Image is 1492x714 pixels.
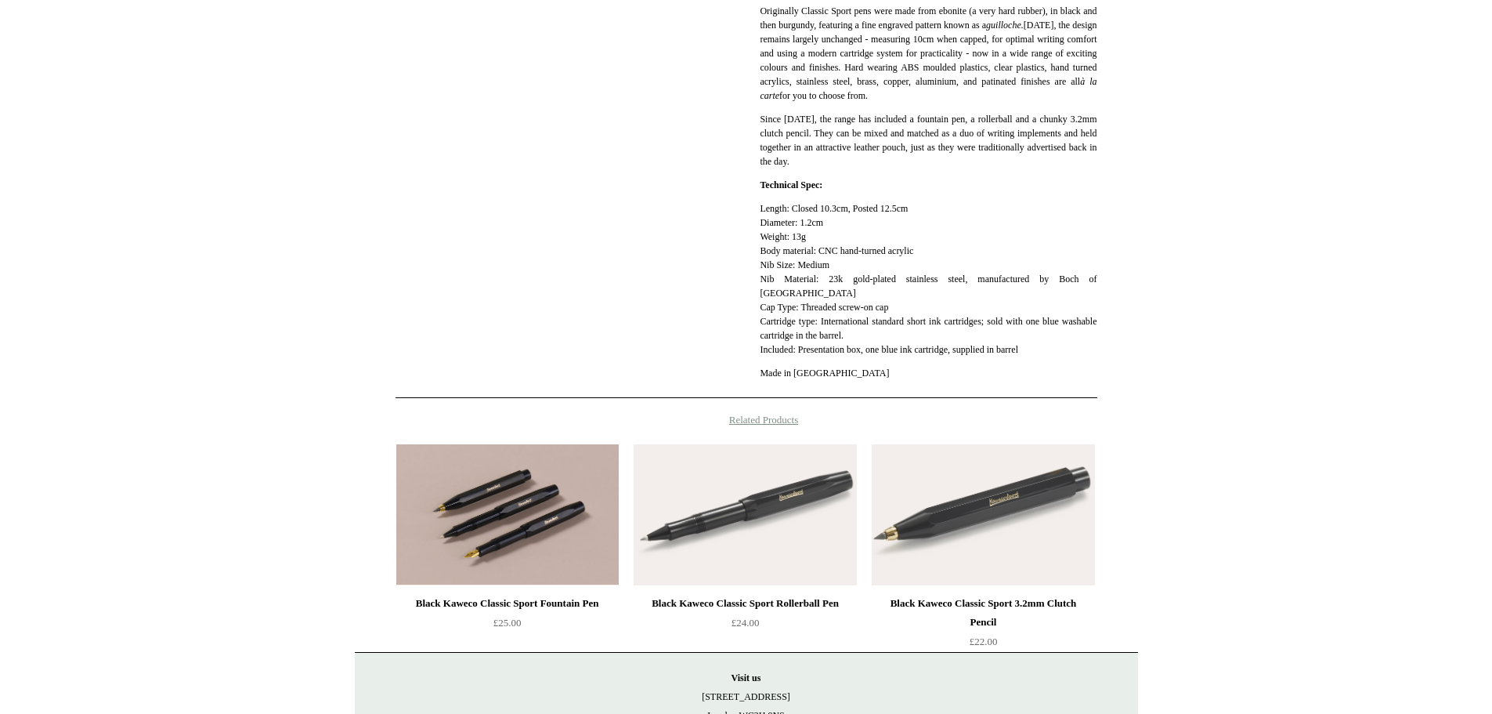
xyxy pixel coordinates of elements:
p: Originally Classic Sport pens were made from ebonite (a very hard rubber), in black and then burg... [760,4,1096,103]
img: Black Kaweco Classic Sport Rollerball Pen [634,444,856,585]
a: Black Kaweco Classic Sport Rollerball Pen Black Kaweco Classic Sport Rollerball Pen [634,444,856,585]
span: £25.00 [493,617,522,629]
img: Black Kaweco Classic Sport 3.2mm Clutch Pencil [872,444,1094,585]
p: Length: Closed 10.3cm, Posted 12.5cm Diameter: 1.2cm Weight: 13g Body material: CNC hand-turned a... [760,201,1096,357]
span: £24.00 [732,617,760,629]
h4: Related Products [355,414,1138,426]
p: Since [DATE], the range has included a fountain pen, a rollerball and a chunky 3.2mm clutch penci... [760,112,1096,169]
a: Black Kaweco Classic Sport 3.2mm Clutch Pencil Black Kaweco Classic Sport 3.2mm Clutch Pencil [872,444,1094,585]
div: Black Kaweco Classic Sport Fountain Pen [400,594,615,613]
div: Black Kaweco Classic Sport Rollerball Pen [638,594,852,613]
strong: Visit us [732,672,761,683]
div: Black Kaweco Classic Sport 3.2mm Clutch Pencil [876,594,1090,632]
a: Black Kaweco Classic Sport Fountain Pen £25.00 [396,594,619,658]
a: Black Kaweco Classic Sport Rollerball Pen £24.00 [634,594,856,658]
p: Made in [GEOGRAPHIC_DATA] [760,366,1096,380]
a: Black Kaweco Classic Sport Fountain Pen Black Kaweco Classic Sport Fountain Pen [396,444,619,585]
img: Black Kaweco Classic Sport Fountain Pen [396,444,619,585]
span: £22.00 [970,636,998,647]
strong: Technical Spec: [760,179,822,190]
em: guilloche. [986,20,1024,31]
a: Black Kaweco Classic Sport 3.2mm Clutch Pencil £22.00 [872,594,1094,658]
